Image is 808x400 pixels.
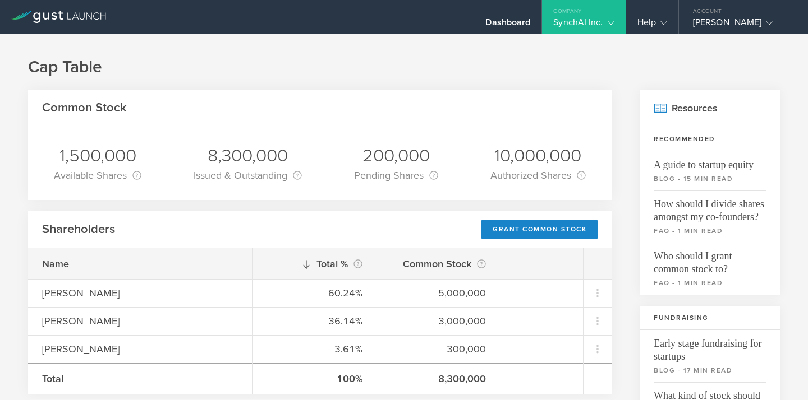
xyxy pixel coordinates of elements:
small: blog - 15 min read [654,174,766,184]
div: Total % [267,256,362,272]
div: 8,300,000 [194,144,302,168]
a: Early stage fundraising for startupsblog - 17 min read [640,330,780,382]
h2: Common Stock [42,100,127,116]
div: 1,500,000 [54,144,141,168]
div: Dashboard [485,17,530,34]
h2: Resources [640,90,780,127]
div: [PERSON_NAME] [42,314,238,328]
div: Total [42,371,238,386]
small: blog - 17 min read [654,365,766,375]
small: faq - 1 min read [654,278,766,288]
div: 8,300,000 [391,371,486,386]
h3: Fundraising [640,306,780,330]
div: Available Shares [54,168,141,183]
div: 100% [267,371,362,386]
div: Name [42,257,238,271]
div: SynchAI Inc. [553,17,614,34]
div: 5,000,000 [391,286,486,300]
div: [PERSON_NAME] [42,286,238,300]
div: 200,000 [354,144,438,168]
div: [PERSON_NAME] [693,17,788,34]
div: [PERSON_NAME] [42,342,238,356]
span: Who should I grant common stock to? [654,243,766,276]
div: 60.24% [267,286,362,300]
div: 300,000 [391,342,486,356]
a: How should I divide shares amongst my co-founders?faq - 1 min read [640,190,780,243]
h3: Recommended [640,127,780,151]
div: Pending Shares [354,168,438,183]
span: How should I divide shares amongst my co-founders? [654,190,766,224]
span: Early stage fundraising for startups [654,330,766,363]
a: Who should I grant common stock to?faq - 1 min read [640,243,780,295]
small: faq - 1 min read [654,226,766,236]
div: Grant Common Stock [481,220,598,239]
h1: Cap Table [28,56,780,78]
div: Issued & Outstanding [194,168,302,183]
div: 3,000,000 [391,314,486,328]
div: 10,000,000 [490,144,586,168]
div: Common Stock [391,256,486,272]
h2: Shareholders [42,221,115,238]
iframe: Chat Widget [752,346,808,400]
a: A guide to startup equityblog - 15 min read [640,151,780,190]
div: Help [637,17,667,34]
div: 36.14% [267,314,362,328]
span: A guide to startup equity [654,151,766,171]
div: Authorized Shares [490,168,586,183]
div: 3.61% [267,342,362,356]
